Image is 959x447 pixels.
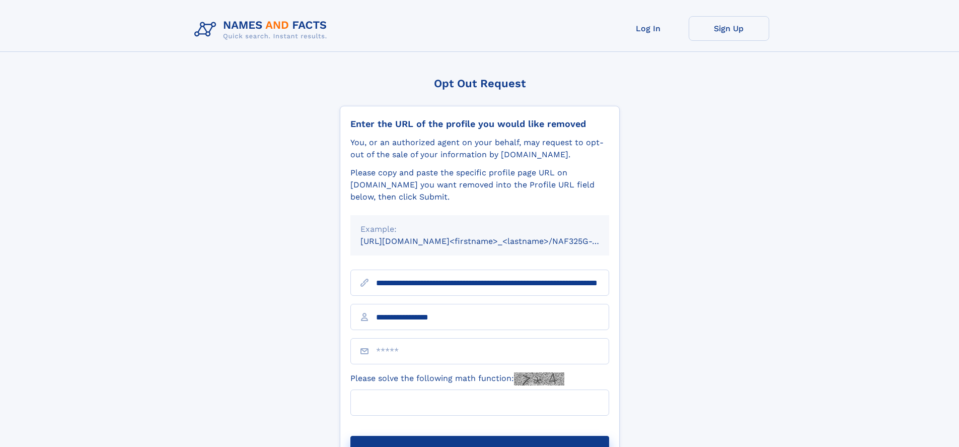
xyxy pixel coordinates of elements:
[350,372,564,386] label: Please solve the following math function:
[340,77,620,90] div: Opt Out Request
[190,16,335,43] img: Logo Names and Facts
[350,167,609,203] div: Please copy and paste the specific profile page URL on [DOMAIN_NAME] you want removed into the Pr...
[360,236,628,246] small: [URL][DOMAIN_NAME]<firstname>_<lastname>/NAF325G-xxxxxxxx
[689,16,769,41] a: Sign Up
[350,137,609,161] div: You, or an authorized agent on your behalf, may request to opt-out of the sale of your informatio...
[350,118,609,130] div: Enter the URL of the profile you would like removed
[360,223,599,235] div: Example:
[608,16,689,41] a: Log In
